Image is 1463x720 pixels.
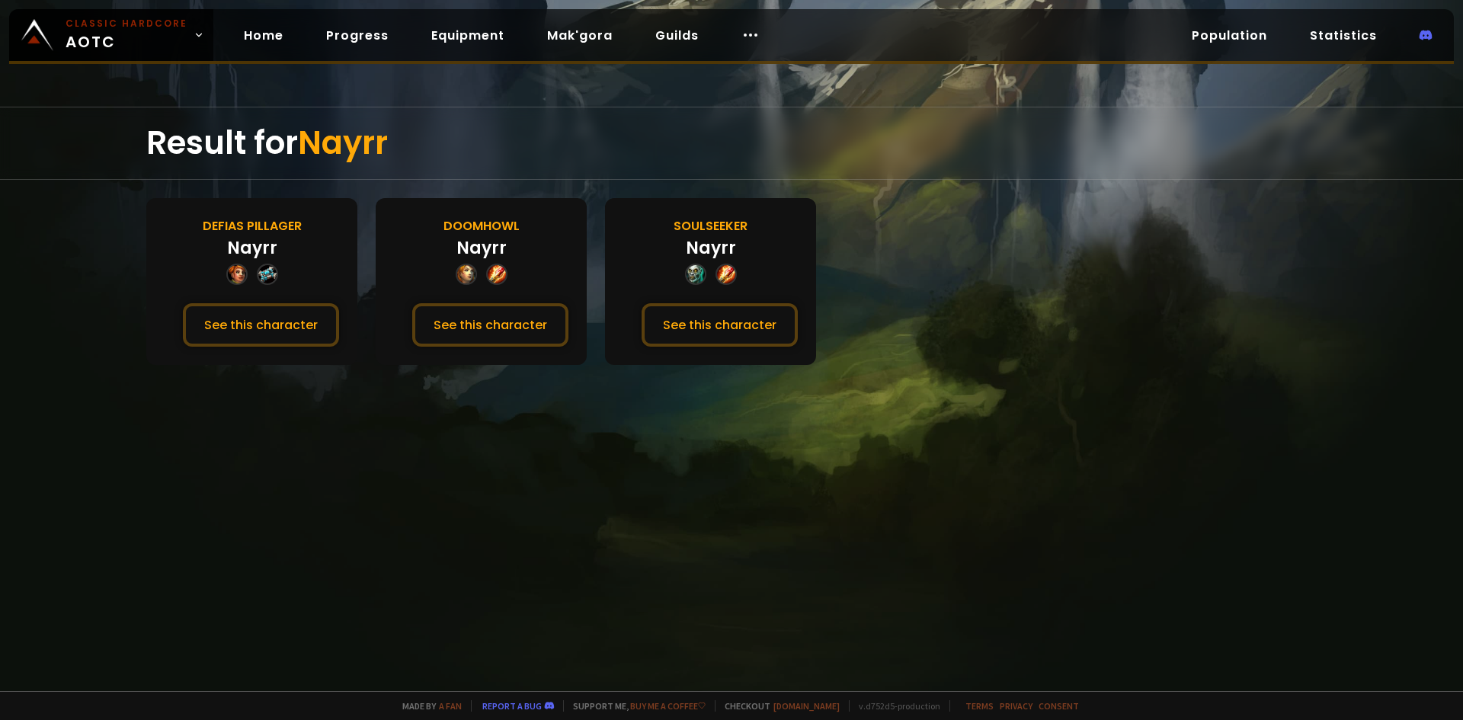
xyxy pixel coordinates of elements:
a: Equipment [419,20,517,51]
div: Nayrr [456,235,507,261]
a: Mak'gora [535,20,625,51]
a: Classic HardcoreAOTC [9,9,213,61]
span: Made by [393,700,462,712]
div: Nayrr [227,235,277,261]
a: Home [232,20,296,51]
a: a fan [439,700,462,712]
div: Doomhowl [443,216,520,235]
a: Progress [314,20,401,51]
button: See this character [412,303,568,347]
span: AOTC [66,17,187,53]
a: Statistics [1298,20,1389,51]
span: Support me, [563,700,706,712]
a: Consent [1039,700,1079,712]
div: Result for [146,107,1317,179]
a: Privacy [1000,700,1032,712]
button: See this character [642,303,798,347]
a: Buy me a coffee [630,700,706,712]
div: Soulseeker [674,216,748,235]
a: Population [1180,20,1279,51]
span: v. d752d5 - production [849,700,940,712]
a: Terms [965,700,994,712]
span: Nayrr [298,120,388,165]
a: [DOMAIN_NAME] [773,700,840,712]
div: Defias Pillager [203,216,302,235]
small: Classic Hardcore [66,17,187,30]
button: See this character [183,303,339,347]
a: Guilds [643,20,711,51]
div: Nayrr [686,235,736,261]
span: Checkout [715,700,840,712]
a: Report a bug [482,700,542,712]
